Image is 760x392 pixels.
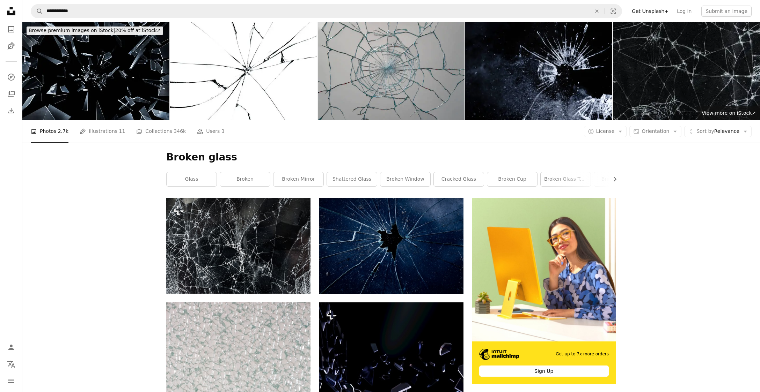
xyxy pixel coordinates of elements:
span: View more on iStock ↗ [702,110,756,116]
img: Broken mirror [318,22,465,120]
a: shattered glass [327,172,377,186]
span: 3 [221,127,225,135]
span: Relevance [696,128,739,135]
a: Log in / Sign up [4,340,18,354]
a: broken cup [487,172,537,186]
img: Shattering window glass [22,22,169,120]
span: 20% off at iStock ↗ [29,28,161,33]
a: Log in [673,6,696,17]
a: glass [167,172,217,186]
form: Find visuals sitewide [31,4,622,18]
button: Menu [4,374,18,388]
a: Collections [4,87,18,101]
a: View more on iStock↗ [697,106,760,120]
span: Sort by [696,128,714,134]
button: Clear [589,5,605,18]
a: cracked glass [434,172,484,186]
a: Illustrations 11 [80,120,125,143]
button: Language [4,357,18,371]
a: Browse premium images on iStock|20% off at iStock↗ [22,22,167,39]
a: Collections 346k [136,120,186,143]
img: A broken glass window with the reflection of a man's face [166,198,310,294]
a: A broken glass window with the reflection of a man's face [166,242,310,249]
img: Close-up of bullet hole on glass [465,22,612,120]
button: Search Unsplash [31,5,43,18]
a: broken mirror [273,172,323,186]
span: Orientation [642,128,669,134]
span: Get up to 7x more orders [556,351,609,357]
a: broken screen [594,172,644,186]
button: License [584,126,627,137]
button: Submit an image [701,6,752,17]
a: Photos [4,22,18,36]
button: Orientation [629,126,681,137]
a: broken [220,172,270,186]
button: Visual search [605,5,622,18]
img: file-1722962862010-20b14c5a0a60image [472,198,616,341]
button: Sort byRelevance [684,126,752,137]
span: 11 [119,127,125,135]
a: Get Unsplash+ [628,6,673,17]
img: a black bug on a blue surface [319,198,463,294]
span: License [596,128,615,134]
button: scroll list to the right [608,172,616,186]
a: broken glass texture [541,172,591,186]
img: Broken glass craked on white background ,hi resolution photo art abstract texture object design [170,22,317,120]
a: Download History [4,104,18,118]
img: file-1690386555781-336d1949dad1image [479,349,519,360]
div: Sign Up [479,365,609,377]
a: broken window [380,172,430,186]
img: The pattern on the glass is cracked. damage to the glass. cracked texture [613,22,760,120]
a: Explore [4,70,18,84]
span: 346k [174,127,186,135]
h1: Broken glass [166,151,616,164]
a: Illustrations [4,39,18,53]
a: Users 3 [197,120,225,143]
a: Get up to 7x more ordersSign Up [472,198,616,384]
span: Browse premium images on iStock | [29,28,115,33]
a: a black bug on a blue surface [319,242,463,249]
